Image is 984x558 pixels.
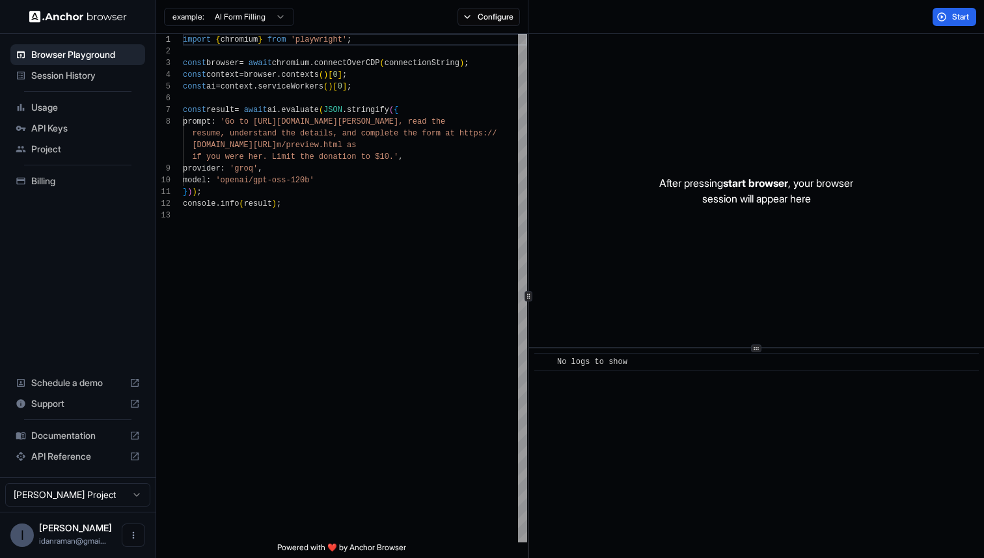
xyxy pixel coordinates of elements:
[183,82,206,91] span: const
[557,357,627,367] span: No logs to show
[347,82,351,91] span: ;
[156,34,171,46] div: 1
[389,105,394,115] span: (
[319,70,323,79] span: (
[277,70,281,79] span: .
[156,81,171,92] div: 5
[342,70,347,79] span: ;
[314,59,380,68] span: connectOverCDP
[31,122,140,135] span: API Keys
[277,542,406,558] span: Powered with ❤️ by Anchor Browser
[291,35,347,44] span: 'playwright'
[239,70,243,79] span: =
[183,59,206,68] span: const
[272,59,310,68] span: chromium
[221,199,239,208] span: info
[211,117,215,126] span: :
[192,152,398,161] span: if you were her. Limit the donation to $10.'
[206,82,215,91] span: ai
[277,199,281,208] span: ;
[221,82,253,91] span: context
[385,59,459,68] span: connectionString
[10,393,145,414] div: Support
[333,82,337,91] span: [
[281,105,319,115] span: evaluate
[239,59,243,68] span: =
[31,174,140,188] span: Billing
[31,429,124,442] span: Documentation
[319,105,323,115] span: (
[380,59,385,68] span: (
[10,139,145,160] div: Project
[267,105,277,115] span: ai
[230,164,258,173] span: 'groq'
[277,141,356,150] span: m/preview.html as
[244,199,272,208] span: result
[39,536,106,546] span: idanraman@gmail.com
[31,48,140,61] span: Browser Playground
[258,164,262,173] span: ,
[206,70,239,79] span: context
[156,210,171,221] div: 13
[31,376,124,389] span: Schedule a demo
[206,176,211,185] span: :
[183,117,211,126] span: prompt
[192,141,277,150] span: [DOMAIN_NAME][URL]
[267,35,286,44] span: from
[347,35,351,44] span: ;
[31,69,140,82] span: Session History
[244,105,267,115] span: await
[258,82,323,91] span: serviceWorkers
[272,199,277,208] span: )
[156,186,171,198] div: 11
[10,523,34,547] div: I
[197,188,202,197] span: ;
[249,59,272,68] span: await
[156,46,171,57] div: 2
[215,199,220,208] span: .
[323,82,328,91] span: (
[952,12,970,22] span: Start
[10,44,145,65] div: Browser Playground
[244,70,277,79] span: browser
[187,188,192,197] span: )
[156,69,171,81] div: 4
[277,105,281,115] span: .
[29,10,127,23] img: Anchor Logo
[338,70,342,79] span: ]
[31,397,124,410] span: Support
[215,35,220,44] span: {
[156,163,171,174] div: 9
[192,188,197,197] span: )
[10,446,145,467] div: API Reference
[933,8,976,26] button: Start
[458,8,521,26] button: Configure
[258,35,262,44] span: }
[221,164,225,173] span: :
[342,82,347,91] span: ]
[10,425,145,446] div: Documentation
[215,176,314,185] span: 'openai/gpt-oss-120b'
[192,129,426,138] span: resume, understand the details, and complete the f
[253,82,258,91] span: .
[156,174,171,186] div: 10
[183,70,206,79] span: const
[323,70,328,79] span: )
[156,198,171,210] div: 12
[183,105,206,115] span: const
[172,12,204,22] span: example:
[398,152,403,161] span: ,
[156,116,171,128] div: 8
[206,59,239,68] span: browser
[394,105,398,115] span: {
[342,105,347,115] span: .
[39,522,112,533] span: Idan Raman
[333,70,337,79] span: 0
[183,35,211,44] span: import
[215,82,220,91] span: =
[31,101,140,114] span: Usage
[234,105,239,115] span: =
[347,105,389,115] span: stringify
[541,356,547,369] span: ​
[459,59,464,68] span: )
